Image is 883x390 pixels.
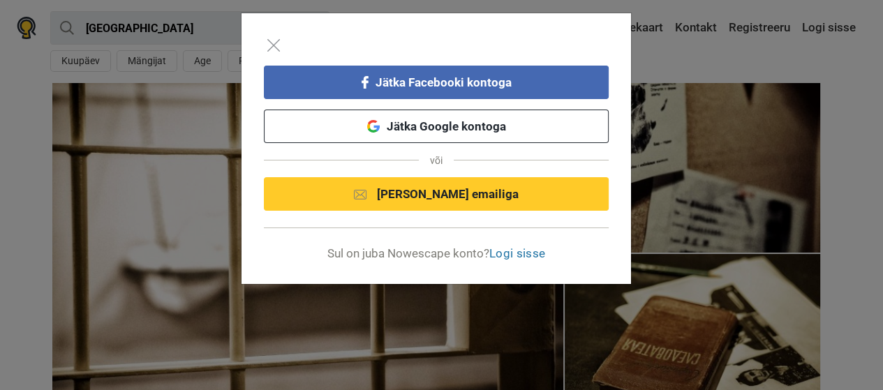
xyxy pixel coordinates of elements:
a: Jätka Facebooki kontoga [264,66,609,99]
a: [PERSON_NAME] emailiga [264,177,609,211]
a: Logi sisse [489,246,545,260]
a: Jätka Google kontoga [264,110,609,143]
span: või [419,149,454,172]
p: Sul on juba Nowescape konto? [264,245,609,262]
img: close [267,39,280,52]
button: Close [264,36,283,59]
